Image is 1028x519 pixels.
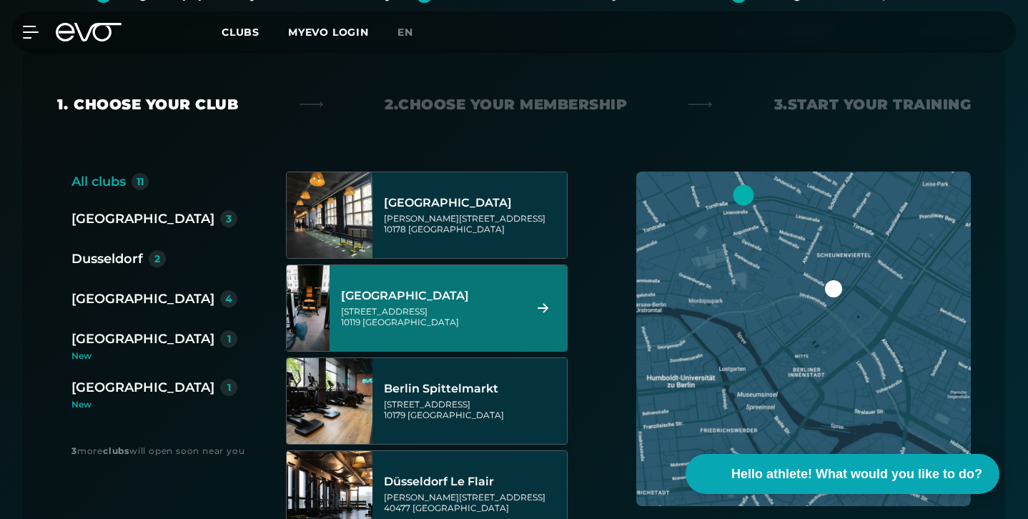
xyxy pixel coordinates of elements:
font: Dusseldorf [71,251,143,267]
font: Start your training [788,96,972,113]
font: 1 [227,381,231,394]
font: All clubs [71,174,126,189]
font: [GEOGRAPHIC_DATA] [341,289,469,302]
font: Clubs [222,26,260,39]
font: [STREET_ADDRESS] [341,306,427,317]
font: [GEOGRAPHIC_DATA] [71,380,214,395]
img: map [636,172,971,506]
font: Choose your club [74,96,238,113]
font: en [397,26,413,39]
font: 10178 [384,224,406,234]
font: Düsseldorf Le Flair [384,475,494,488]
font: Berlin Spittelmarkt [384,382,498,395]
font: more [77,445,103,456]
font: 10119 [341,317,360,327]
font: 4 [225,292,232,305]
font: [PERSON_NAME][STREET_ADDRESS] [384,213,545,224]
font: New [71,399,92,410]
font: clubs [103,445,129,456]
font: [PERSON_NAME][STREET_ADDRESS] [384,492,545,503]
font: will open soon near you [129,445,244,456]
font: 1. [57,96,68,113]
font: 2 [154,252,160,265]
font: 1 [227,332,231,345]
a: en [397,24,430,41]
img: Berlin Rosenthaler Platz [265,265,351,351]
button: Hello athlete! What would you like to do? [686,454,999,494]
font: 40477 [384,503,410,513]
font: [GEOGRAPHIC_DATA] [384,196,512,209]
font: [GEOGRAPHIC_DATA] [71,211,214,227]
font: [GEOGRAPHIC_DATA] [412,503,509,513]
img: Berlin Alexanderplatz [287,172,372,258]
font: 3 [71,445,77,456]
font: 3 [226,212,232,225]
font: Hello athlete! What would you like to do? [731,467,982,481]
font: [GEOGRAPHIC_DATA] [71,291,214,307]
font: Choose your membership [398,96,627,113]
font: 3. [774,96,788,113]
font: [GEOGRAPHIC_DATA] [407,410,504,420]
a: MYEVO LOGIN [288,26,369,39]
font: [GEOGRAPHIC_DATA] [71,331,214,347]
font: [GEOGRAPHIC_DATA] [362,317,459,327]
font: [STREET_ADDRESS] [384,399,470,410]
font: 11 [137,175,144,188]
font: 2. [385,96,398,113]
font: [GEOGRAPHIC_DATA] [408,224,505,234]
font: 10179 [384,410,405,420]
img: Berlin Spittelmarkt [287,358,372,444]
font: New [71,350,92,361]
a: Clubs [222,25,288,39]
